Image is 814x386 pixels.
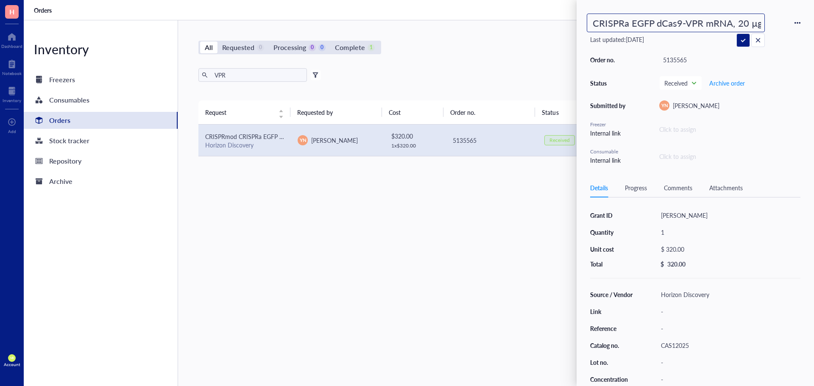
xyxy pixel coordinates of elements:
[2,71,22,76] div: Notebook
[590,308,633,315] div: Link
[590,102,628,109] div: Submitted by
[391,131,439,141] div: $ 320.00
[657,209,800,221] div: [PERSON_NAME]
[590,79,628,87] div: Status
[590,211,633,219] div: Grant ID
[709,183,743,192] div: Attachments
[625,183,647,192] div: Progress
[49,175,72,187] div: Archive
[273,42,306,53] div: Processing
[49,94,89,106] div: Consumables
[664,183,692,192] div: Comments
[453,136,531,145] div: 5135565
[549,137,570,144] div: Received
[661,102,668,109] span: YN
[590,245,633,253] div: Unit cost
[590,228,633,236] div: Quantity
[590,342,633,349] div: Catalog no.
[335,42,365,53] div: Complete
[590,56,628,64] div: Order no.
[590,156,628,165] div: Internal link
[24,112,178,129] a: Orders
[205,141,284,149] div: Horizon Discovery
[299,136,306,144] span: YN
[590,36,800,43] div: Last updated: [DATE]
[709,80,745,86] span: Archive order
[205,42,213,53] div: All
[2,57,22,76] a: Notebook
[657,289,800,300] div: Horizon Discovery
[205,132,346,141] span: CRISPRmod CRISPRa EGFP dCas9-VPR mRNA, 20 µg
[311,136,358,144] span: [PERSON_NAME]
[590,128,628,138] div: Internal link
[205,108,273,117] span: Request
[198,41,381,54] div: segmented control
[24,132,178,149] a: Stock tracker
[257,44,264,51] div: 0
[657,373,800,385] div: -
[8,129,16,134] div: Add
[709,76,745,90] button: Archive order
[391,142,439,149] div: 1 x $ 320.00
[3,84,21,103] a: Inventory
[382,100,443,124] th: Cost
[664,79,695,87] span: Received
[667,260,686,268] div: 320.00
[590,358,633,366] div: Lot no.
[198,100,290,124] th: Request
[590,375,633,383] div: Concentration
[222,42,254,53] div: Requested
[590,183,608,192] div: Details
[657,322,800,334] div: -
[659,152,800,161] div: Click to assign
[1,30,22,49] a: Dashboard
[49,135,89,147] div: Stock tracker
[590,121,628,128] div: Freezer
[657,243,797,255] div: $ 320.00
[368,44,375,51] div: 1
[657,356,800,368] div: -
[24,41,178,58] div: Inventory
[1,44,22,49] div: Dashboard
[10,356,14,360] span: MR
[659,125,800,134] div: Click to assign
[657,226,800,238] div: 1
[590,148,628,156] div: Consumable
[657,305,800,317] div: -
[535,100,596,124] th: Status
[590,291,633,298] div: Source / Vendor
[24,153,178,169] a: Repository
[318,44,326,51] div: 0
[49,74,75,86] div: Freezers
[443,100,535,124] th: Order no.
[9,6,14,17] span: H
[24,71,178,88] a: Freezers
[661,260,664,268] div: $
[445,125,538,156] td: 5135565
[211,69,304,81] input: Find orders in table
[290,100,382,124] th: Requested by
[24,173,178,190] a: Archive
[3,98,21,103] div: Inventory
[49,114,70,126] div: Orders
[590,325,633,332] div: Reference
[49,155,81,167] div: Repository
[673,101,719,110] span: [PERSON_NAME]
[590,260,633,268] div: Total
[659,54,800,66] div: 5135565
[657,339,800,351] div: CAS12025
[309,44,316,51] div: 0
[4,362,20,367] div: Account
[34,6,53,14] a: Orders
[24,92,178,108] a: Consumables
